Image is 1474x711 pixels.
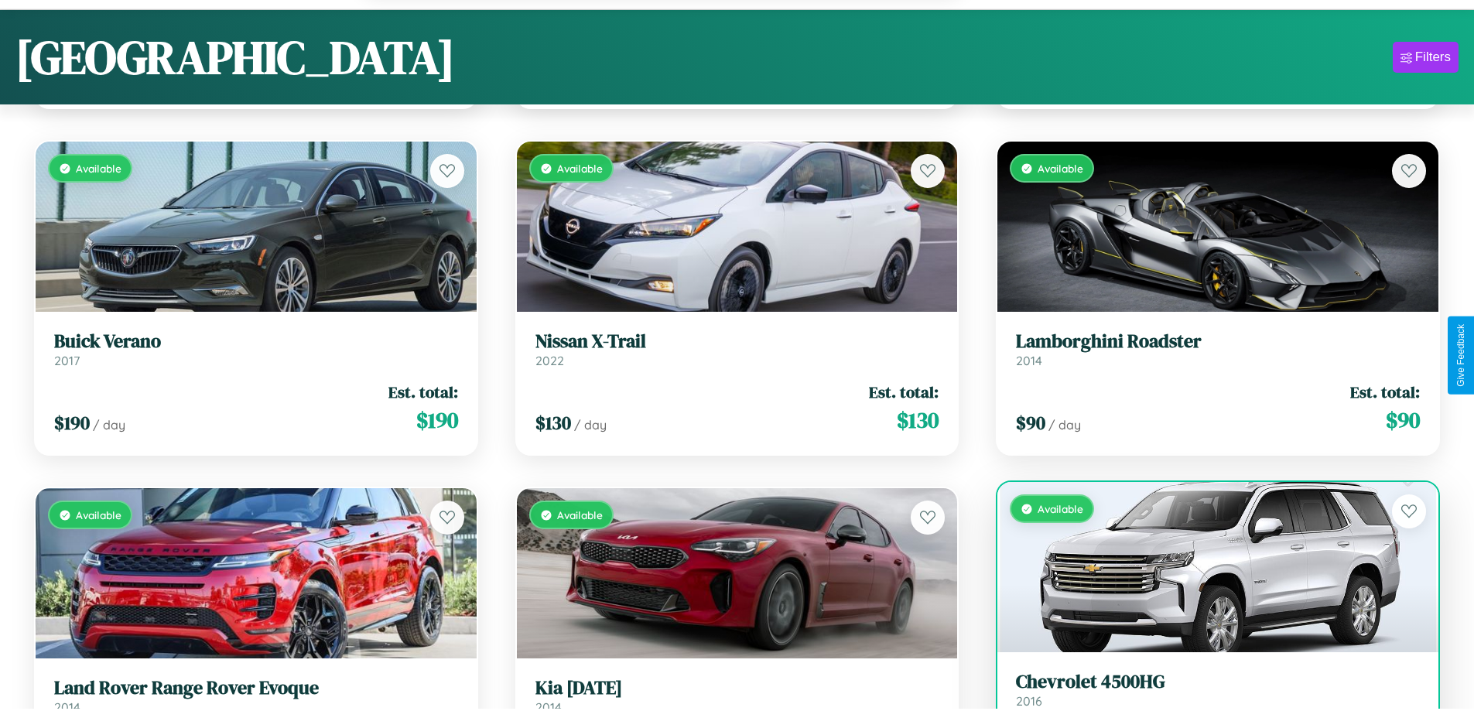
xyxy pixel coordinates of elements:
[869,381,939,403] span: Est. total:
[1048,417,1081,432] span: / day
[1016,353,1042,368] span: 2014
[54,353,80,368] span: 2017
[54,410,90,436] span: $ 190
[416,405,458,436] span: $ 190
[897,405,939,436] span: $ 130
[1455,324,1466,387] div: Give Feedback
[1038,162,1083,175] span: Available
[535,677,939,699] h3: Kia [DATE]
[93,417,125,432] span: / day
[1016,671,1420,693] h3: Chevrolet 4500HG
[1016,410,1045,436] span: $ 90
[388,381,458,403] span: Est. total:
[557,162,603,175] span: Available
[76,508,121,521] span: Available
[535,353,564,368] span: 2022
[1016,693,1042,709] span: 2016
[1415,50,1451,65] div: Filters
[1016,330,1420,353] h3: Lamborghini Roadster
[1016,330,1420,368] a: Lamborghini Roadster2014
[535,330,939,353] h3: Nissan X-Trail
[1038,502,1083,515] span: Available
[574,417,607,432] span: / day
[535,410,571,436] span: $ 130
[54,330,458,368] a: Buick Verano2017
[15,26,455,89] h1: [GEOGRAPHIC_DATA]
[1016,671,1420,709] a: Chevrolet 4500HG2016
[1350,381,1420,403] span: Est. total:
[557,508,603,521] span: Available
[1393,42,1459,73] button: Filters
[54,330,458,353] h3: Buick Verano
[535,330,939,368] a: Nissan X-Trail2022
[1386,405,1420,436] span: $ 90
[76,162,121,175] span: Available
[54,677,458,699] h3: Land Rover Range Rover Evoque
